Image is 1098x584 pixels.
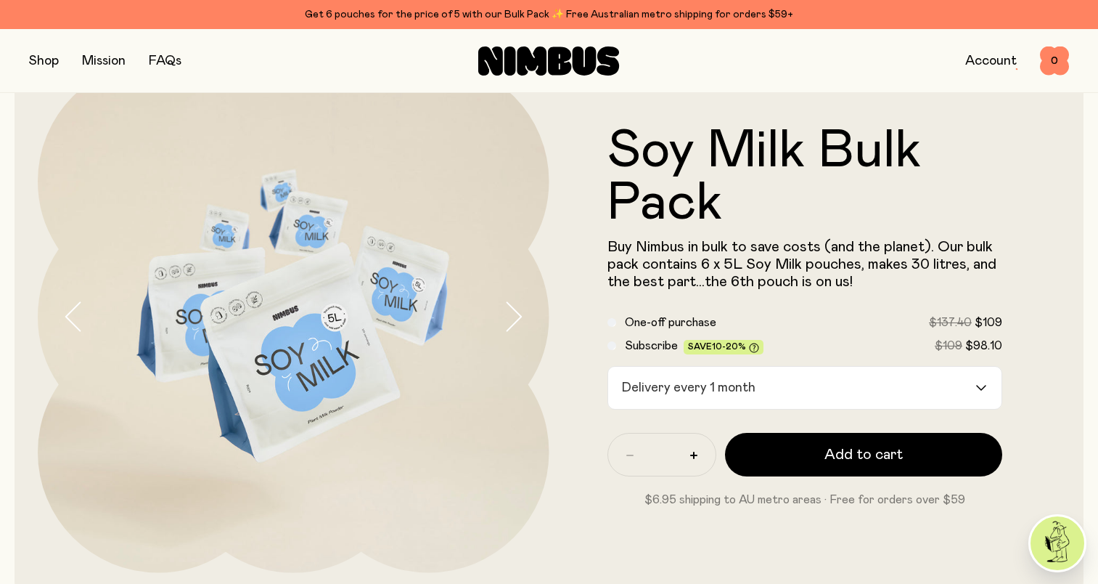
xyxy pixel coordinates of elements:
[29,6,1069,23] div: Get 6 pouches for the price of 5 with our Bulk Pack ✨ Free Australian metro shipping for orders $59+
[1040,46,1069,76] button: 0
[607,125,1003,230] h1: Soy Milk Bulk Pack
[965,340,1002,352] span: $98.10
[607,491,1003,508] p: $6.95 shipping to AU metro areas · Free for orders over $59
[618,367,760,409] span: Delivery every 1 month
[725,433,1003,476] button: Add to cart
[82,54,126,68] a: Mission
[625,317,716,328] span: One-off purchase
[149,54,181,68] a: FAQs
[625,340,678,352] span: Subscribe
[929,317,972,328] span: $137.40
[607,240,996,289] span: Buy Nimbus in bulk to save costs (and the planet). Our bulk pack contains 6 x 5L Soy Milk pouches...
[761,367,975,409] input: Search for option
[975,317,1002,328] span: $109
[935,340,962,352] span: $109
[688,342,759,353] span: Save
[965,54,1017,68] a: Account
[712,342,746,351] span: 10-20%
[1031,516,1084,570] img: agent
[607,366,1003,410] div: Search for option
[824,445,903,465] span: Add to cart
